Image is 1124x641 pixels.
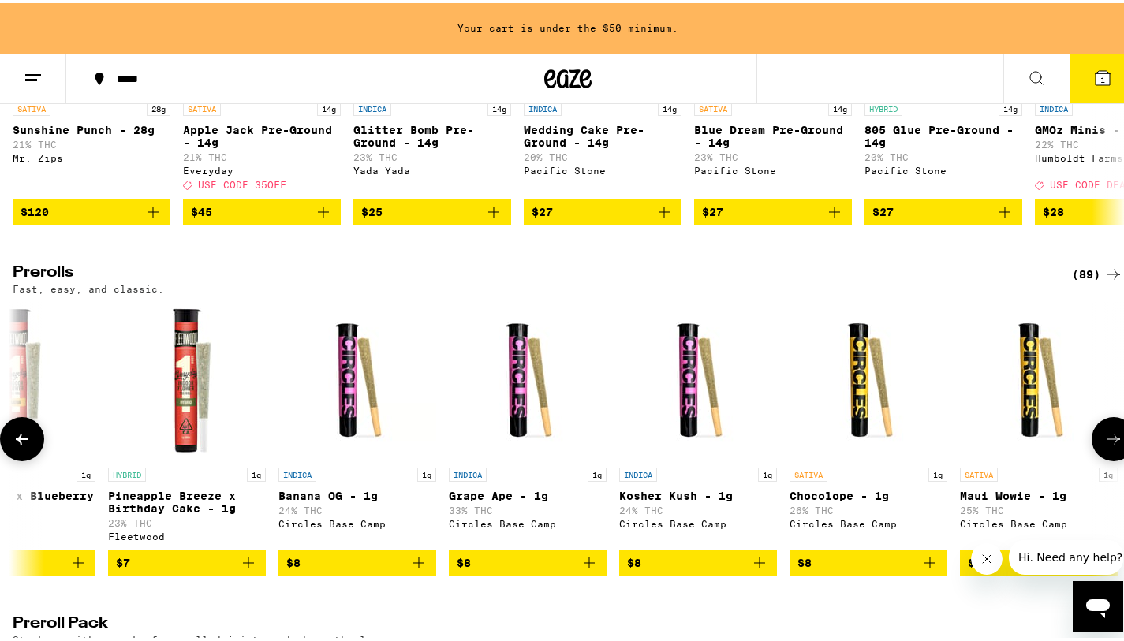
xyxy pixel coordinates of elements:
[353,149,511,159] p: 23% THC
[797,553,812,566] span: $8
[13,99,50,113] p: SATIVA
[864,162,1022,173] div: Pacific Stone
[619,299,777,546] a: Open page for Kosher Kush - 1g from Circles Base Camp
[108,515,266,525] p: 23% THC
[790,502,947,512] p: 26% THC
[694,196,852,222] button: Add to bag
[619,546,777,573] button: Add to bag
[183,196,341,222] button: Add to bag
[449,502,607,512] p: 33% THC
[108,299,266,457] img: Fleetwood - Pineapple Breeze x Birthday Cake - 1g
[758,464,777,479] p: 1g
[588,464,607,479] p: 1g
[864,99,902,113] p: HYBRID
[13,262,1046,281] h2: Prerolls
[13,196,170,222] button: Add to bag
[417,464,436,479] p: 1g
[968,553,982,566] span: $8
[694,99,732,113] p: SATIVA
[790,486,947,499] p: Chocolope - 1g
[183,121,341,146] p: Apple Jack Pre-Ground - 14g
[116,553,130,566] span: $7
[278,546,436,573] button: Add to bag
[13,281,164,291] p: Fast, easy, and classic.
[532,203,553,215] span: $27
[864,121,1022,146] p: 805 Glue Pre-Ground - 14g
[872,203,894,215] span: $27
[658,99,681,113] p: 14g
[147,99,170,113] p: 28g
[13,150,170,160] div: Mr. Zips
[278,299,436,457] img: Circles Base Camp - Banana OG - 1g
[183,149,341,159] p: 21% THC
[619,486,777,499] p: Kosher Kush - 1g
[960,502,1118,512] p: 25% THC
[960,464,998,479] p: SATIVA
[361,203,383,215] span: $25
[619,516,777,526] div: Circles Base Camp
[702,203,723,215] span: $27
[971,540,1003,572] iframe: Close message
[449,516,607,526] div: Circles Base Camp
[694,149,852,159] p: 23% THC
[1099,464,1118,479] p: 1g
[828,99,852,113] p: 14g
[619,299,777,457] img: Circles Base Camp - Kosher Kush - 1g
[487,99,511,113] p: 14g
[108,546,266,573] button: Add to bag
[619,464,657,479] p: INDICA
[1072,613,1123,632] a: (96)
[278,516,436,526] div: Circles Base Camp
[449,546,607,573] button: Add to bag
[960,516,1118,526] div: Circles Base Camp
[694,162,852,173] div: Pacific Stone
[317,99,341,113] p: 14g
[108,299,266,546] a: Open page for Pineapple Breeze x Birthday Cake - 1g from Fleetwood
[449,486,607,499] p: Grape Ape - 1g
[524,121,681,146] p: Wedding Cake Pre-Ground - 14g
[960,486,1118,499] p: Maui Wowie - 1g
[524,162,681,173] div: Pacific Stone
[864,149,1022,159] p: 20% THC
[13,613,1046,632] h2: Preroll Pack
[1043,203,1064,215] span: $28
[619,502,777,512] p: 24% THC
[13,136,170,147] p: 21% THC
[286,553,301,566] span: $8
[449,299,607,546] a: Open page for Grape Ape - 1g from Circles Base Camp
[13,121,170,133] p: Sunshine Punch - 28g
[108,464,146,479] p: HYBRID
[1009,537,1123,572] iframe: Message from company
[198,177,286,188] span: USE CODE 35OFF
[353,99,391,113] p: INDICA
[1035,99,1073,113] p: INDICA
[524,99,562,113] p: INDICA
[278,502,436,512] p: 24% THC
[1100,72,1105,81] span: 1
[183,162,341,173] div: Everyday
[790,299,947,457] img: Circles Base Camp - Chocolope - 1g
[790,516,947,526] div: Circles Base Camp
[353,162,511,173] div: Yada Yada
[1072,262,1123,281] a: (89)
[108,486,266,512] p: Pineapple Breeze x Birthday Cake - 1g
[278,486,436,499] p: Banana OG - 1g
[278,464,316,479] p: INDICA
[694,121,852,146] p: Blue Dream Pre-Ground - 14g
[183,99,221,113] p: SATIVA
[1073,578,1123,628] iframe: Button to launch messaging window
[278,299,436,546] a: Open page for Banana OG - 1g from Circles Base Camp
[960,299,1118,546] a: Open page for Maui Wowie - 1g from Circles Base Camp
[21,203,49,215] span: $120
[524,149,681,159] p: 20% THC
[790,464,827,479] p: SATIVA
[928,464,947,479] p: 1g
[191,203,212,215] span: $45
[960,299,1118,457] img: Circles Base Camp - Maui Wowie - 1g
[864,196,1022,222] button: Add to bag
[457,553,471,566] span: $8
[449,299,607,457] img: Circles Base Camp - Grape Ape - 1g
